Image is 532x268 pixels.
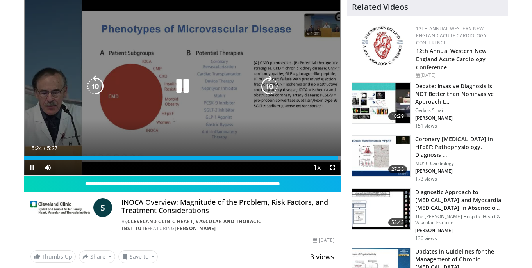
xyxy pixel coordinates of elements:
[388,112,407,120] span: 10:29
[415,123,437,129] p: 151 views
[325,160,341,175] button: Fullscreen
[415,135,503,159] h3: Coronary [MEDICAL_DATA] in HFpEF: Pathophysiology, Diagnosis …
[388,165,407,173] span: 27:35
[415,227,503,234] p: [PERSON_NAME]
[313,237,334,244] div: [DATE]
[415,168,503,174] p: [PERSON_NAME]
[118,250,158,263] button: Save to
[352,136,410,176] img: f6a6139d-1f50-416d-9cf6-f810fb93c138.150x105_q85_crop-smart_upscale.jpg
[352,83,410,123] img: f432edea-8ff0-48f4-a0aa-cc6c253732f5.150x105_q85_crop-smart_upscale.jpg
[415,115,503,121] p: [PERSON_NAME]
[30,198,90,217] img: Cleveland Clinic Heart, Vascular and Thoracic Institute
[30,250,76,263] a: Thumbs Up
[388,218,407,226] span: 53:43
[31,145,42,151] span: 5:24
[47,145,57,151] span: 5:27
[415,160,503,167] p: MUSC Cardiology
[352,189,410,229] img: ef305224-4505-41c3-8dac-3d2e464e0856.150x105_q85_crop-smart_upscale.jpg
[415,235,437,241] p: 136 views
[415,82,503,106] h3: Debate: Invasive Diagnosis Is NOT Better than Noninvasive Approach t…
[415,213,503,226] p: The [PERSON_NAME] Hospital Heart & Vascular Institute
[352,82,503,129] a: 10:29 Debate: Invasive Diagnosis Is NOT Better than Noninvasive Approach t… Cedars Sinai [PERSON_...
[121,218,262,232] a: Cleveland Clinic Heart, Vascular and Thoracic Institute
[361,25,404,66] img: 0954f259-7907-4053-a817-32a96463ecc8.png.150x105_q85_autocrop_double_scale_upscale_version-0.2.png
[24,156,341,160] div: Progress Bar
[93,198,112,217] a: S
[24,160,40,175] button: Pause
[309,160,325,175] button: Playback Rate
[121,198,334,215] h4: INOCA Overview: Magnitude of the Problem, Risk Factors, and Treatment Considerations
[416,47,486,71] a: 12th Annual Western New England Acute Cardiology Conference
[352,2,408,12] h4: Related Videos
[416,72,502,79] div: [DATE]
[44,145,45,151] span: /
[79,250,115,263] button: Share
[121,218,334,232] div: By FEATURING
[415,188,503,212] h3: Diagnostic Approach to [MEDICAL_DATA] and Myocardial [MEDICAL_DATA] in Absence o…
[175,225,216,232] a: [PERSON_NAME]
[310,252,334,261] span: 3 views
[352,135,503,182] a: 27:35 Coronary [MEDICAL_DATA] in HFpEF: Pathophysiology, Diagnosis … MUSC Cardiology [PERSON_NAME...
[416,25,487,46] a: 12th Annual Western New England Acute Cardiology Conference
[40,160,55,175] button: Mute
[415,176,437,182] p: 173 views
[415,107,503,114] p: Cedars Sinai
[352,188,503,241] a: 53:43 Diagnostic Approach to [MEDICAL_DATA] and Myocardial [MEDICAL_DATA] in Absence o… The [PERS...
